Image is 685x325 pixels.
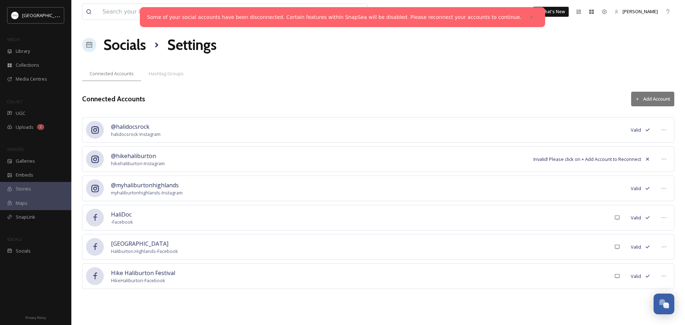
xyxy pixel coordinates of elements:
[111,210,133,219] span: HaliDoc
[111,219,133,225] span: - Facebook
[111,239,178,248] span: [GEOGRAPHIC_DATA]
[16,110,25,117] span: UGC
[16,214,35,220] span: SnapLink
[16,186,31,192] span: Stories
[631,244,641,250] span: Valid
[7,147,24,152] span: WIDGETS
[16,62,39,68] span: Collections
[111,160,165,167] span: hikehaliburton - Instagram
[111,248,178,255] span: Haliburton.Highlands - Facebook
[322,5,364,19] a: View all files
[11,12,19,19] img: Frame%2013.png
[16,172,33,178] span: Embeds
[25,313,46,321] a: Privacy Policy
[25,315,46,320] span: Privacy Policy
[167,34,217,56] h1: Settings
[22,12,67,19] span: [GEOGRAPHIC_DATA]
[16,76,47,82] span: Media Centres
[111,122,161,131] span: @halidocsrock
[111,269,175,277] span: Hike Haliburton Festival
[16,48,30,55] span: Library
[16,248,31,254] span: Socials
[611,5,661,19] a: [PERSON_NAME]
[631,214,641,221] span: Valid
[654,294,674,314] button: Open Chat
[111,181,183,189] span: @myhaliburtonhighlands
[16,158,35,164] span: Galleries
[631,273,641,280] span: Valid
[7,237,21,242] span: SOCIALS
[82,94,145,104] h3: Connected Accounts
[16,124,34,131] span: Uploads
[7,99,22,104] span: COLLECT
[149,70,184,77] span: Hashtag Groups
[631,127,641,133] span: Valid
[37,124,44,130] div: 2
[623,8,658,15] span: [PERSON_NAME]
[631,185,641,192] span: Valid
[111,131,161,138] span: halidocsrock - Instagram
[7,37,20,42] span: MEDIA
[99,4,309,20] input: Search your library
[103,34,146,56] a: Socials
[111,152,165,160] span: @hikehaliburton
[533,156,641,163] span: Invalid! Please click on + Add Account to Reconnect
[631,92,674,106] button: Add Account
[147,14,522,21] a: Some of your social accounts have been disconnected. Certain features within SnapSea will be disa...
[533,7,569,17] a: What's New
[90,70,134,77] span: Connected Accounts
[16,200,27,207] span: Maps
[111,277,175,284] span: HikeHaliburton - Facebook
[111,189,183,196] span: myhaliburtonhighlands - Instagram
